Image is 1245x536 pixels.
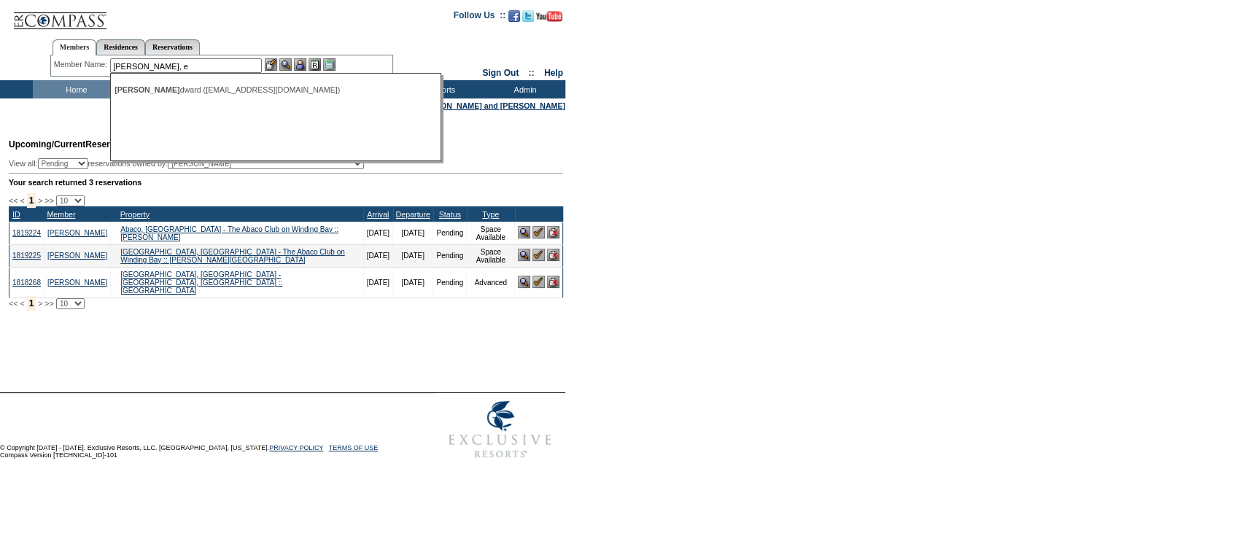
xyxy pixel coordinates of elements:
img: View [279,58,292,71]
a: ID [12,210,20,219]
img: Become our fan on Facebook [508,10,520,22]
a: Member [47,210,75,219]
span: >> [44,196,53,205]
a: [PERSON_NAME] [47,279,107,287]
img: View Reservation [518,226,530,238]
a: Reservations [145,39,200,55]
span: > [38,299,42,308]
img: Impersonate [294,58,306,71]
td: [DATE] [363,267,392,298]
td: Pending [433,244,467,267]
span: [PERSON_NAME] [115,85,179,94]
td: [DATE] [363,222,392,244]
a: [PERSON_NAME] [47,252,107,260]
img: Follow us on Twitter [522,10,534,22]
img: Reservations [309,58,321,71]
a: [PERSON_NAME] [47,229,107,237]
a: Sign Out [482,68,519,78]
a: Type [482,210,499,219]
td: [DATE] [393,222,433,244]
span: << [9,196,18,205]
span: 1 [27,296,36,311]
img: Exclusive Resorts [435,393,565,466]
div: Your search returned 3 reservations [9,178,563,187]
span: Upcoming/Current [9,139,85,149]
div: Member Name: [54,58,110,71]
td: [DATE] [393,267,433,298]
td: [DATE] [393,244,433,267]
a: Follow us on Twitter [522,15,534,23]
td: Admin [481,80,565,98]
span: < [20,196,24,205]
td: Pending [433,267,467,298]
td: Pending [433,222,467,244]
img: Subscribe to our YouTube Channel [536,11,562,22]
img: Confirm Reservation [532,226,545,238]
span: >> [44,299,53,308]
img: Confirm Reservation [532,276,545,288]
a: PRIVACY POLICY [269,444,323,451]
a: 1819224 [12,229,41,237]
td: Home [33,80,117,98]
img: Cancel Reservation [547,249,559,261]
img: b_calculator.gif [323,58,336,71]
span: << [9,299,18,308]
a: [PERSON_NAME] and [PERSON_NAME] [416,101,565,110]
a: Members [53,39,97,55]
span: < [20,299,24,308]
a: TERMS OF USE [329,444,379,451]
span: > [38,196,42,205]
td: Space Available [467,222,515,244]
a: Help [544,68,563,78]
a: Arrival [367,210,389,219]
a: Become our fan on Facebook [508,15,520,23]
a: Property [120,210,150,219]
span: 1 [27,193,36,208]
a: 1819225 [12,252,41,260]
a: Subscribe to our YouTube Channel [536,15,562,23]
td: Advanced [467,267,515,298]
td: Space Available [467,244,515,267]
a: [GEOGRAPHIC_DATA], [GEOGRAPHIC_DATA] - [GEOGRAPHIC_DATA], [GEOGRAPHIC_DATA] :: [GEOGRAPHIC_DATA] [120,271,282,295]
img: Cancel Reservation [547,226,559,238]
img: View Reservation [518,276,530,288]
a: [GEOGRAPHIC_DATA], [GEOGRAPHIC_DATA] - The Abaco Club on Winding Bay :: [PERSON_NAME][GEOGRAPHIC_... [120,248,345,264]
a: Departure [396,210,430,219]
div: dward ([EMAIL_ADDRESS][DOMAIN_NAME]) [115,85,435,94]
img: Cancel Reservation [547,276,559,288]
img: View Reservation [518,249,530,261]
span: Reservations [9,139,141,149]
span: :: [529,68,535,78]
div: View all: reservations owned by: [9,158,371,169]
td: [DATE] [363,244,392,267]
a: Abaco, [GEOGRAPHIC_DATA] - The Abaco Club on Winding Bay :: [PERSON_NAME] [120,225,338,241]
a: Residences [96,39,145,55]
a: 1818268 [12,279,41,287]
a: Status [439,210,461,219]
td: Follow Us :: [454,9,505,26]
img: Confirm Reservation [532,249,545,261]
img: b_edit.gif [265,58,277,71]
